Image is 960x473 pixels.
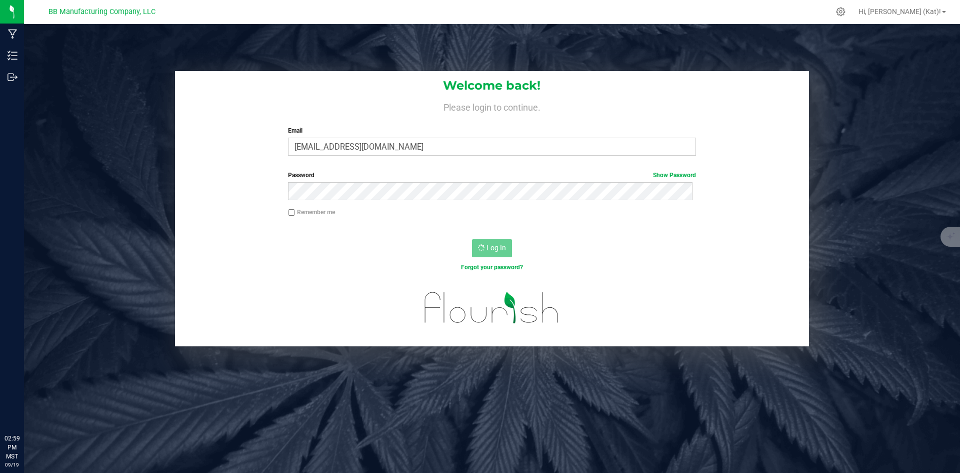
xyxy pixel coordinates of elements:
input: Remember me [288,209,295,216]
label: Email [288,126,695,135]
span: BB Manufacturing Company, LLC [48,8,155,16]
p: 02:59 PM MST [4,434,19,461]
span: Log In [486,244,506,252]
a: Show Password [653,172,696,179]
p: 09/19 [4,461,19,468]
inline-svg: Inventory [7,51,17,61]
h4: Please login to continue. [175,100,809,112]
div: Manage settings [834,7,847,17]
a: Forgot your password? [461,264,523,271]
img: flourish_logo.svg [412,282,571,333]
button: Log In [472,239,512,257]
h1: Welcome back! [175,79,809,92]
inline-svg: Manufacturing [7,29,17,39]
label: Remember me [288,208,335,217]
inline-svg: Outbound [7,72,17,82]
span: Password [288,172,314,179]
span: Hi, [PERSON_NAME] (Kat)! [858,8,941,16]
